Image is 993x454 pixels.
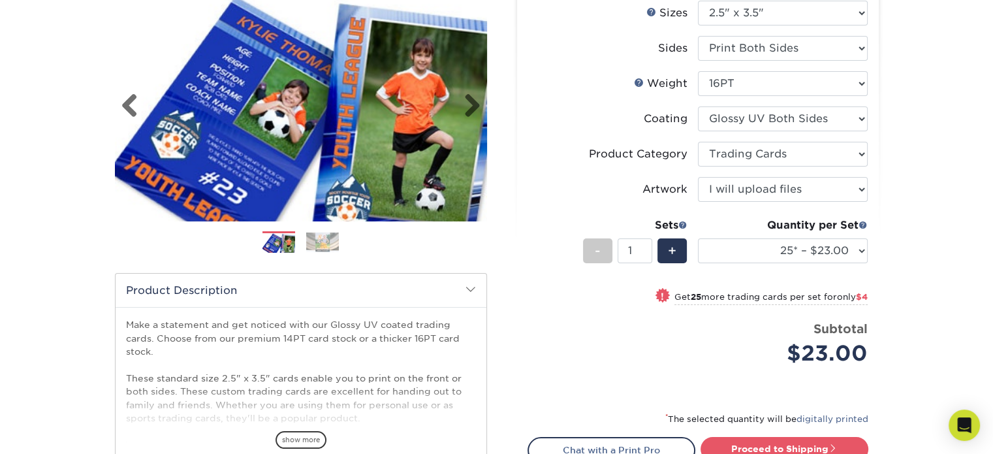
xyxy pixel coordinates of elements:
small: Get more trading cards per set for [674,292,868,305]
div: $23.00 [708,338,868,369]
div: Product Category [589,146,687,162]
div: Coating [644,111,687,127]
span: $4 [856,292,868,302]
span: show more [276,431,326,449]
strong: Subtotal [813,321,868,336]
div: Open Intercom Messenger [949,410,980,441]
div: Sides [658,41,687,56]
div: Sets [583,218,687,233]
div: Weight [634,76,687,91]
strong: 25 [691,292,701,302]
div: Sizes [646,5,687,21]
span: ! [661,289,664,303]
h2: Product Description [116,274,486,307]
div: Artwork [642,182,687,197]
small: The selected quantity will be [665,414,868,424]
span: - [595,241,601,261]
span: only [837,292,868,302]
img: Trading Cards 01 [262,232,295,254]
span: + [668,241,676,261]
a: digitally printed [796,414,868,424]
img: Trading Cards 02 [306,233,339,252]
div: Quantity per Set [698,218,868,233]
